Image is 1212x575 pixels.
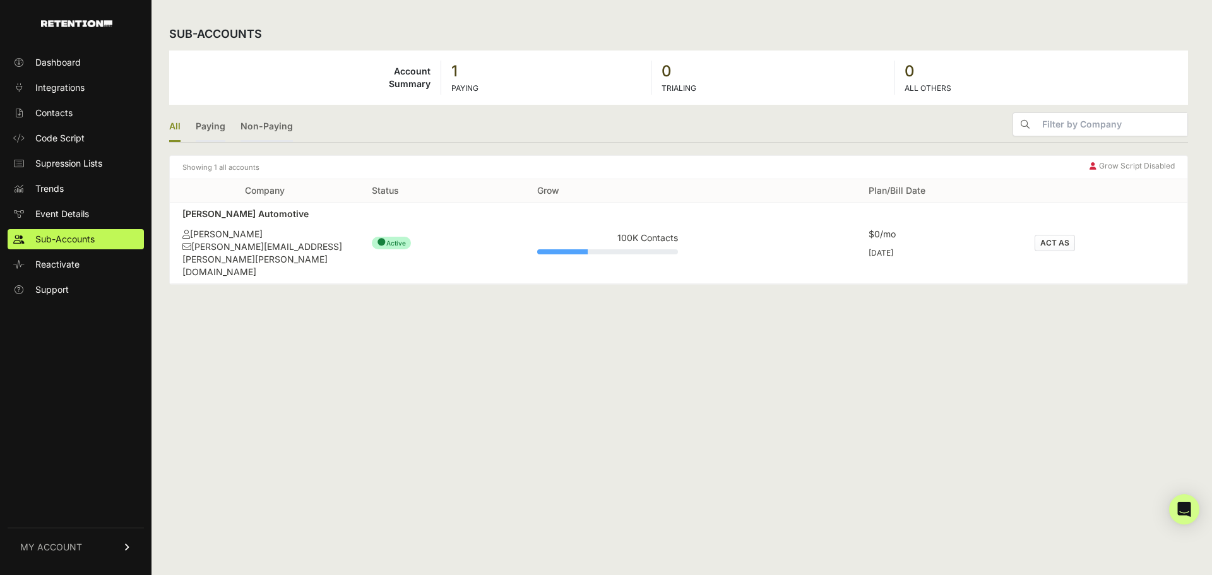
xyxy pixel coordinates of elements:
[35,107,73,119] span: Contacts
[377,235,386,248] span: ●
[35,283,69,296] span: Support
[869,248,1009,258] div: [DATE]
[869,228,1009,240] div: $0/mo
[182,228,347,240] div: [PERSON_NAME]
[1169,494,1199,525] div: Open Intercom Messenger
[8,52,144,73] a: Dashboard
[182,161,259,174] small: Showing 1 all accounts
[182,240,347,278] div: [PERSON_NAME][EMAIL_ADDRESS][PERSON_NAME][PERSON_NAME][DOMAIN_NAME]
[8,78,144,98] a: Integrations
[35,182,64,195] span: Trends
[359,179,525,203] th: Status
[35,208,89,220] span: Event Details
[8,204,144,224] a: Event Details
[8,229,144,249] a: Sub-Accounts
[905,83,951,93] label: ALL OTHERS
[1037,113,1187,136] input: Filter by Company
[196,112,225,142] a: Paying
[8,280,144,300] a: Support
[451,83,478,93] label: PAYING
[8,128,144,148] a: Code Script
[8,254,144,275] a: Reactivate
[169,25,262,43] h2: Sub-accounts
[1035,235,1075,251] button: ACT AS
[8,528,144,566] a: MY ACCOUNT
[372,237,411,249] span: Active
[35,258,80,271] span: Reactivate
[8,103,144,123] a: Contacts
[451,61,640,81] strong: 1
[905,61,1178,81] strong: 0
[170,179,359,203] th: Company
[662,61,884,81] strong: 0
[35,56,81,69] span: Dashboard
[856,179,1021,203] th: Plan/Bill Date
[525,179,690,203] th: Grow
[537,232,677,244] div: 100K Contacts
[8,153,144,174] a: Supression Lists
[1090,161,1175,174] div: Grow Script Disabled
[41,20,112,27] img: Retention.com
[169,61,441,95] td: Account Summary
[20,541,82,554] span: MY ACCOUNT
[35,132,85,145] span: Code Script
[182,208,347,220] div: [PERSON_NAME] Automotive
[241,112,293,142] a: Non-Paying
[35,233,95,246] span: Sub-Accounts
[35,81,85,94] span: Integrations
[35,157,102,170] span: Supression Lists
[537,249,677,254] div: Plan Usage: 36%
[662,83,696,93] label: TRIALING
[8,179,144,199] a: Trends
